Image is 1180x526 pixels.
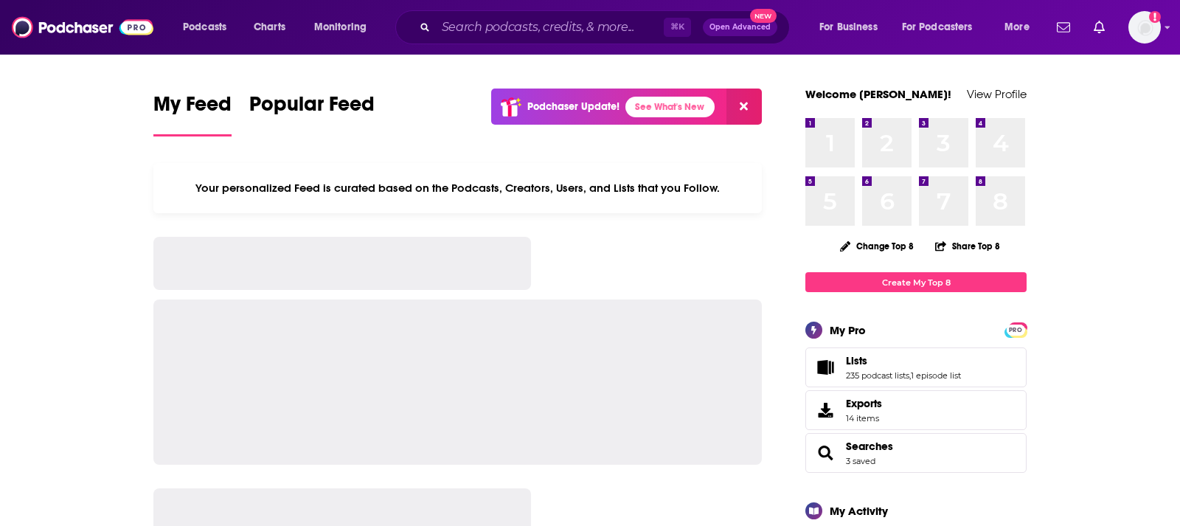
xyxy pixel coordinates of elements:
[831,237,923,255] button: Change Top 8
[314,17,367,38] span: Monitoring
[809,15,896,39] button: open menu
[153,91,232,136] a: My Feed
[911,370,961,381] a: 1 episode list
[1007,325,1024,336] span: PRO
[846,354,961,367] a: Lists
[846,440,893,453] a: Searches
[1051,15,1076,40] a: Show notifications dropdown
[846,397,882,410] span: Exports
[625,97,715,117] a: See What's New
[153,163,762,213] div: Your personalized Feed is curated based on the Podcasts, Creators, Users, and Lists that you Follow.
[994,15,1048,39] button: open menu
[805,390,1027,430] a: Exports
[1004,17,1030,38] span: More
[436,15,664,39] input: Search podcasts, credits, & more...
[902,17,973,38] span: For Podcasters
[709,24,771,31] span: Open Advanced
[846,370,909,381] a: 235 podcast lists
[409,10,804,44] div: Search podcasts, credits, & more...
[304,15,386,39] button: open menu
[811,400,840,421] span: Exports
[892,15,994,39] button: open menu
[249,91,375,125] span: Popular Feed
[1088,15,1111,40] a: Show notifications dropdown
[805,272,1027,292] a: Create My Top 8
[750,9,777,23] span: New
[967,87,1027,101] a: View Profile
[703,18,777,36] button: Open AdvancedNew
[1128,11,1161,44] button: Show profile menu
[846,456,875,466] a: 3 saved
[811,443,840,463] a: Searches
[909,370,911,381] span: ,
[934,232,1001,260] button: Share Top 8
[1128,11,1161,44] img: User Profile
[1149,11,1161,23] svg: Add a profile image
[664,18,691,37] span: ⌘ K
[846,354,867,367] span: Lists
[830,504,888,518] div: My Activity
[811,357,840,378] a: Lists
[527,100,619,113] p: Podchaser Update!
[249,91,375,136] a: Popular Feed
[153,91,232,125] span: My Feed
[805,347,1027,387] span: Lists
[1007,324,1024,335] a: PRO
[846,413,882,423] span: 14 items
[173,15,246,39] button: open menu
[12,13,153,41] img: Podchaser - Follow, Share and Rate Podcasts
[254,17,285,38] span: Charts
[819,17,878,38] span: For Business
[805,433,1027,473] span: Searches
[1128,11,1161,44] span: Logged in as TeemsPR
[183,17,226,38] span: Podcasts
[244,15,294,39] a: Charts
[805,87,951,101] a: Welcome [PERSON_NAME]!
[830,323,866,337] div: My Pro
